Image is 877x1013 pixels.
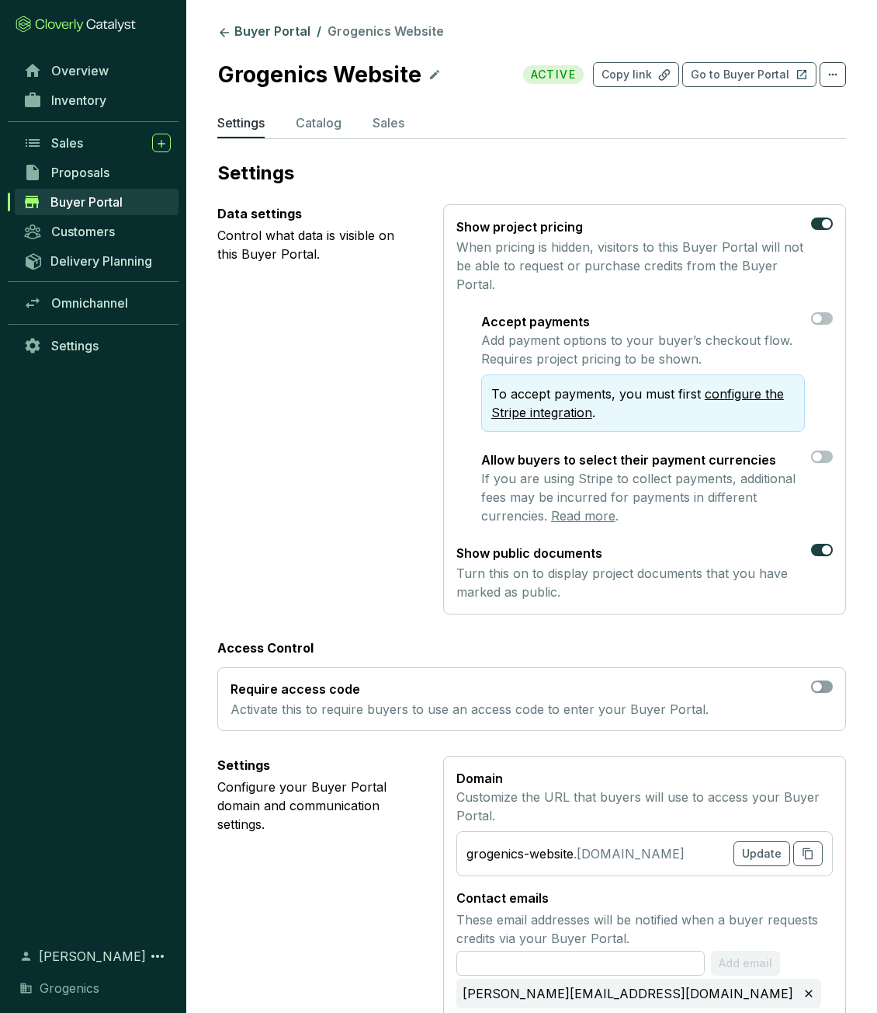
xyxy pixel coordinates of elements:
[456,218,805,236] p: Show project pricing
[217,204,418,223] p: Data settings
[217,161,846,186] p: Settings
[373,113,404,132] p: Sales
[481,469,805,525] p: If you are using Stripe to collect payments, additional fees may be incurred for payments in diff...
[691,67,789,82] p: Go to Buyer Portal
[16,248,179,273] a: Delivery Planning
[456,910,833,948] p: These email addresses will be notified when a buyer requests credits via your Buyer Portal.
[15,189,179,215] a: Buyer Portal
[217,756,418,775] p: Settings
[456,564,805,601] p: Turn this on to display project documents that you have marked as public.
[16,57,179,84] a: Overview
[481,312,805,331] p: Accept payments
[16,130,179,156] a: Sales
[463,985,793,1002] p: [PERSON_NAME][EMAIL_ADDRESS][DOMAIN_NAME]
[50,253,152,269] span: Delivery Planning
[51,295,128,311] span: Omnichannel
[51,224,115,239] span: Customers
[16,332,179,359] a: Settings
[51,165,109,180] span: Proposals
[51,92,106,108] span: Inventory
[51,63,109,78] span: Overview
[733,841,790,866] button: Update
[214,23,314,42] a: Buyer Portal
[742,846,782,862] span: Update
[328,23,444,39] span: Grogenics Website
[456,889,833,907] p: Contact emails
[16,290,179,316] a: Omnichannel
[50,194,123,210] span: Buyer Portal
[456,769,833,788] p: Domain
[481,331,805,368] p: Add payment options to your buyer’s checkout flow. Requires project pricing to be shown.
[217,778,418,834] p: Configure your Buyer Portal domain and communication settings.
[456,788,833,825] p: Customize the URL that buyers will use to access your Buyer Portal.
[296,113,341,132] p: Catalog
[551,508,615,524] a: Read more
[51,338,99,353] span: Settings
[682,62,816,87] button: Go to Buyer Portal
[217,57,422,92] p: Grogenics Website
[231,681,709,698] p: Require access code
[456,544,805,562] p: Show public documents
[601,67,652,82] p: Copy link
[481,451,805,469] p: Allow buyers to select their payment currencies
[217,113,265,132] p: Settings
[217,226,418,263] p: Control what data is visible on this Buyer Portal.
[466,844,574,863] div: grogenics-website
[217,639,846,656] p: Access Control
[16,159,179,186] a: Proposals
[317,23,321,42] li: /
[456,238,805,294] p: When pricing is hidden, visitors to this Buyer Portal will not be able to request or purchase cre...
[40,979,99,997] span: Grogenics
[231,701,709,718] p: Activate this to require buyers to use an access code to enter your Buyer Portal.
[51,135,83,151] span: Sales
[16,218,179,245] a: Customers
[593,62,679,87] button: Copy link
[39,947,146,966] span: [PERSON_NAME]
[16,87,179,113] a: Inventory
[523,65,584,84] span: ACTIVE
[481,374,805,432] section: To accept payments, you must first .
